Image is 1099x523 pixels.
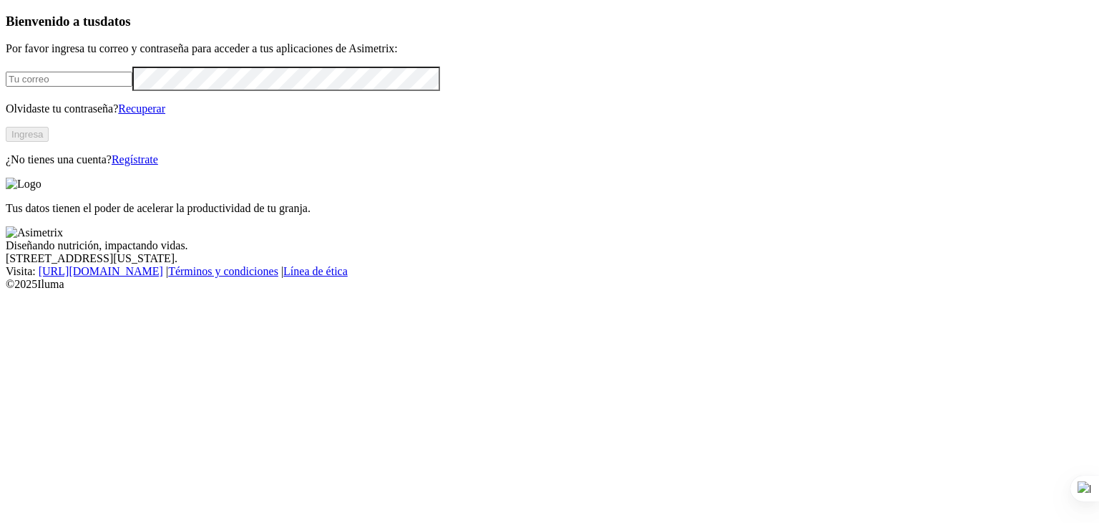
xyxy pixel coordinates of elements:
[100,14,131,29] span: datos
[6,153,1093,166] p: ¿No tienes una cuenta?
[168,265,278,277] a: Términos y condiciones
[112,153,158,165] a: Regístrate
[6,14,1093,29] h3: Bienvenido a tus
[6,252,1093,265] div: [STREET_ADDRESS][US_STATE].
[6,278,1093,291] div: © 2025 Iluma
[283,265,348,277] a: Línea de ética
[39,265,163,277] a: [URL][DOMAIN_NAME]
[6,239,1093,252] div: Diseñando nutrición, impactando vidas.
[6,127,49,142] button: Ingresa
[6,102,1093,115] p: Olvidaste tu contraseña?
[118,102,165,115] a: Recuperar
[6,202,1093,215] p: Tus datos tienen el poder de acelerar la productividad de tu granja.
[6,226,63,239] img: Asimetrix
[6,265,1093,278] div: Visita : | |
[6,178,41,191] img: Logo
[6,42,1093,55] p: Por favor ingresa tu correo y contraseña para acceder a tus aplicaciones de Asimetrix:
[6,72,132,87] input: Tu correo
